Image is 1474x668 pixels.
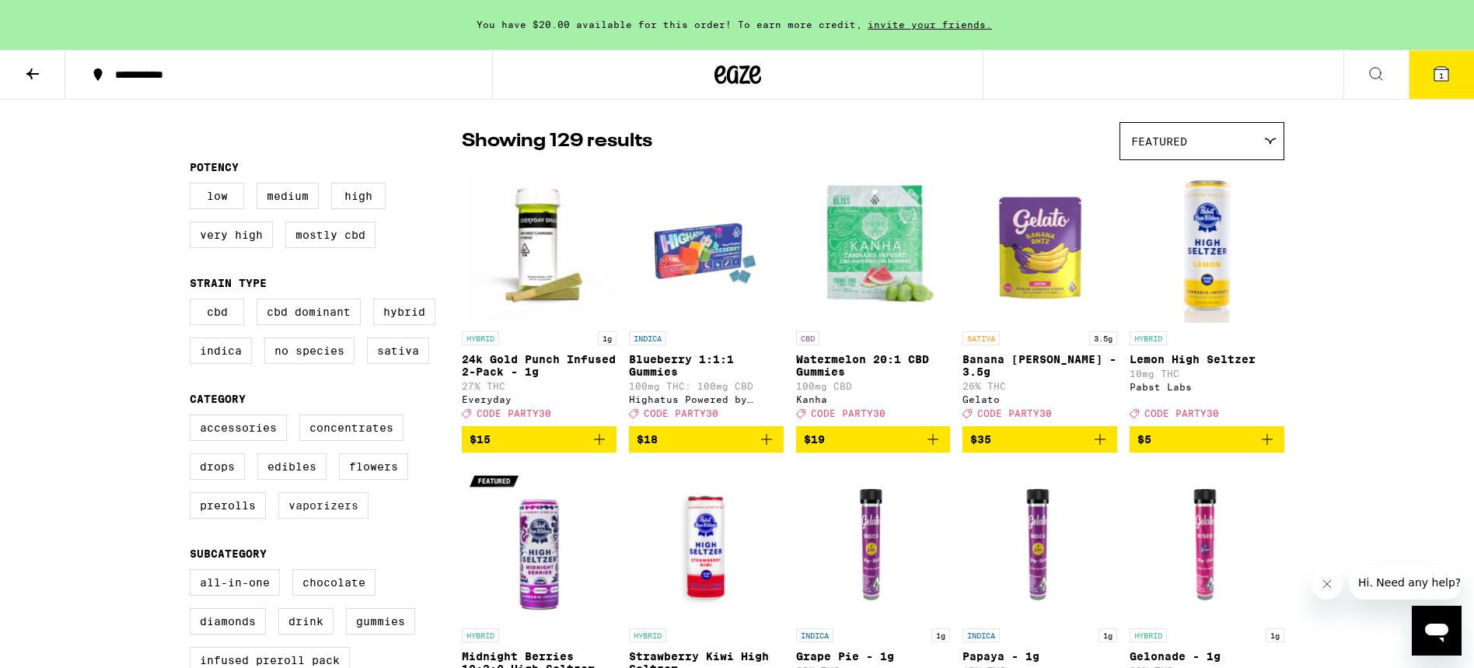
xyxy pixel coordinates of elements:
p: 100mg CBD [796,381,951,391]
label: Sativa [367,337,429,364]
span: CODE PARTY30 [977,408,1052,418]
label: Indica [190,337,252,364]
img: Gelato - Banana Runtz - 3.5g [962,168,1117,324]
button: Add to bag [629,426,784,453]
label: Prerolls [190,492,266,519]
p: SATIVA [962,331,1000,345]
p: 27% THC [462,381,616,391]
p: HYBRID [1130,331,1167,345]
label: Chocolate [292,569,375,596]
label: Accessories [190,414,287,441]
p: HYBRID [462,628,499,642]
legend: Potency [190,161,239,173]
a: Open page for 24k Gold Punch Infused 2-Pack - 1g from Everyday [462,168,616,426]
label: Vaporizers [278,492,368,519]
legend: Subcategory [190,547,267,560]
p: Papaya - 1g [962,650,1117,663]
label: CBD [190,299,244,325]
p: 26% THC [962,381,1117,391]
label: Edibles [257,453,327,480]
label: CBD Dominant [257,299,361,325]
img: Pabst Labs - Strawberry Kiwi High Seltzer [629,465,784,621]
span: invite your friends. [862,19,997,30]
a: Open page for Blueberry 1:1:1 Gummies from Highatus Powered by Cannabiotix [629,168,784,426]
span: $19 [804,433,825,446]
a: Open page for Banana Runtz - 3.5g from Gelato [962,168,1117,426]
p: 3.5g [1089,331,1117,345]
span: CODE PARTY30 [1144,408,1219,418]
legend: Category [190,393,246,405]
div: Kanha [796,394,951,404]
a: Open page for Lemon High Seltzer from Pabst Labs [1130,168,1284,426]
span: $18 [637,433,658,446]
button: Add to bag [1130,426,1284,453]
span: $35 [970,433,991,446]
img: Gelato - Gelonade - 1g [1130,465,1284,621]
img: Kanha - Watermelon 20:1 CBD Gummies [796,168,951,324]
p: HYBRID [1130,628,1167,642]
label: Concentrates [299,414,403,441]
button: Add to bag [796,426,951,453]
img: Pabst Labs - Lemon High Seltzer [1130,168,1284,324]
p: Watermelon 20:1 CBD Gummies [796,353,951,378]
iframe: Message from company [1349,565,1462,600]
img: Gelato - Papaya - 1g [962,465,1117,621]
p: INDICA [796,628,833,642]
label: Mostly CBD [285,222,375,248]
span: $15 [470,433,491,446]
p: HYBRID [629,628,666,642]
p: Blueberry 1:1:1 Gummies [629,353,784,378]
p: Lemon High Seltzer [1130,353,1284,365]
span: Featured [1131,135,1187,148]
p: INDICA [962,628,1000,642]
p: Banana [PERSON_NAME] - 3.5g [962,353,1117,378]
label: No Species [264,337,355,364]
span: You have $20.00 available for this order! To earn more credit, [477,19,862,30]
p: 1g [598,331,616,345]
button: 1 [1409,51,1474,99]
label: Very High [190,222,273,248]
p: 24k Gold Punch Infused 2-Pack - 1g [462,353,616,378]
p: HYBRID [462,331,499,345]
p: Grape Pie - 1g [796,650,951,663]
label: Drops [190,453,245,480]
label: High [331,183,386,209]
img: Highatus Powered by Cannabiotix - Blueberry 1:1:1 Gummies [629,168,784,324]
p: 1g [1266,628,1284,642]
img: Everyday - 24k Gold Punch Infused 2-Pack - 1g [462,168,616,324]
p: Showing 129 results [462,128,652,155]
span: $5 [1137,433,1151,446]
p: 1g [1099,628,1117,642]
label: Medium [257,183,319,209]
label: Flowers [339,453,408,480]
div: Everyday [462,394,616,404]
label: Gummies [346,608,415,635]
label: Low [190,183,244,209]
p: 10mg THC [1130,369,1284,379]
label: Hybrid [373,299,435,325]
legend: Strain Type [190,277,267,289]
button: Add to bag [462,426,616,453]
p: Gelonade - 1g [1130,650,1284,663]
label: Diamonds [190,608,266,635]
span: CODE PARTY30 [644,408,718,418]
span: 1 [1439,71,1444,80]
iframe: Close message [1312,568,1343,600]
div: Gelato [962,394,1117,404]
button: Add to bag [962,426,1117,453]
label: All-In-One [190,569,280,596]
a: Open page for Watermelon 20:1 CBD Gummies from Kanha [796,168,951,426]
p: 100mg THC: 100mg CBD [629,381,784,391]
p: INDICA [629,331,666,345]
span: CODE PARTY30 [811,408,885,418]
div: Highatus Powered by Cannabiotix [629,394,784,404]
span: CODE PARTY30 [477,408,551,418]
div: Pabst Labs [1130,382,1284,392]
img: Gelato - Grape Pie - 1g [796,465,951,621]
p: CBD [796,331,819,345]
iframe: Button to launch messaging window [1412,606,1462,656]
img: Pabst Labs - Midnight Berries 10:3:2 High Seltzer [462,465,616,621]
label: Drink [278,608,334,635]
p: 1g [931,628,950,642]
